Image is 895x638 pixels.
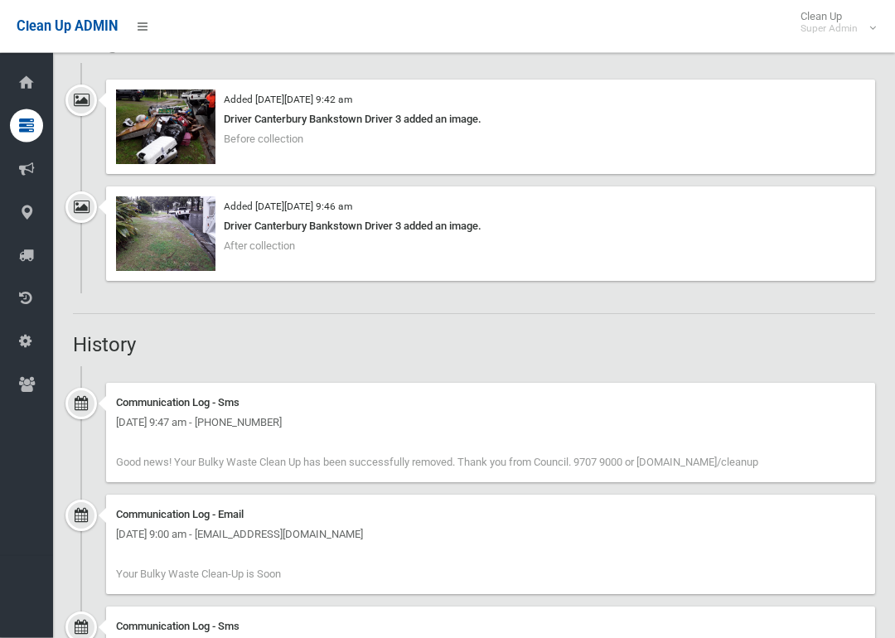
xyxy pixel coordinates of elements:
[116,617,865,637] div: Communication Log - Sms
[224,240,295,253] span: After collection
[73,32,875,54] h2: Images
[224,94,352,106] small: Added [DATE][DATE] 9:42 am
[116,568,281,581] span: Your Bulky Waste Clean-Up is Soon
[116,110,865,130] div: Driver Canterbury Bankstown Driver 3 added an image.
[17,18,118,34] span: Clean Up ADMIN
[116,457,758,469] span: Good news! Your Bulky Waste Clean Up has been successfully removed. Thank you from Council. 9707 ...
[116,197,215,272] img: 2025-08-2109.46.386083532439457654947.jpg
[116,394,865,413] div: Communication Log - Sms
[116,525,865,545] div: [DATE] 9:00 am - [EMAIL_ADDRESS][DOMAIN_NAME]
[116,217,865,237] div: Driver Canterbury Bankstown Driver 3 added an image.
[116,505,865,525] div: Communication Log - Email
[73,335,875,356] h2: History
[224,201,352,213] small: Added [DATE][DATE] 9:46 am
[801,22,858,35] small: Super Admin
[116,90,215,165] img: 2025-08-2109.42.372648259573915413642.jpg
[792,10,874,35] span: Clean Up
[116,413,865,433] div: [DATE] 9:47 am - [PHONE_NUMBER]
[224,133,303,146] span: Before collection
